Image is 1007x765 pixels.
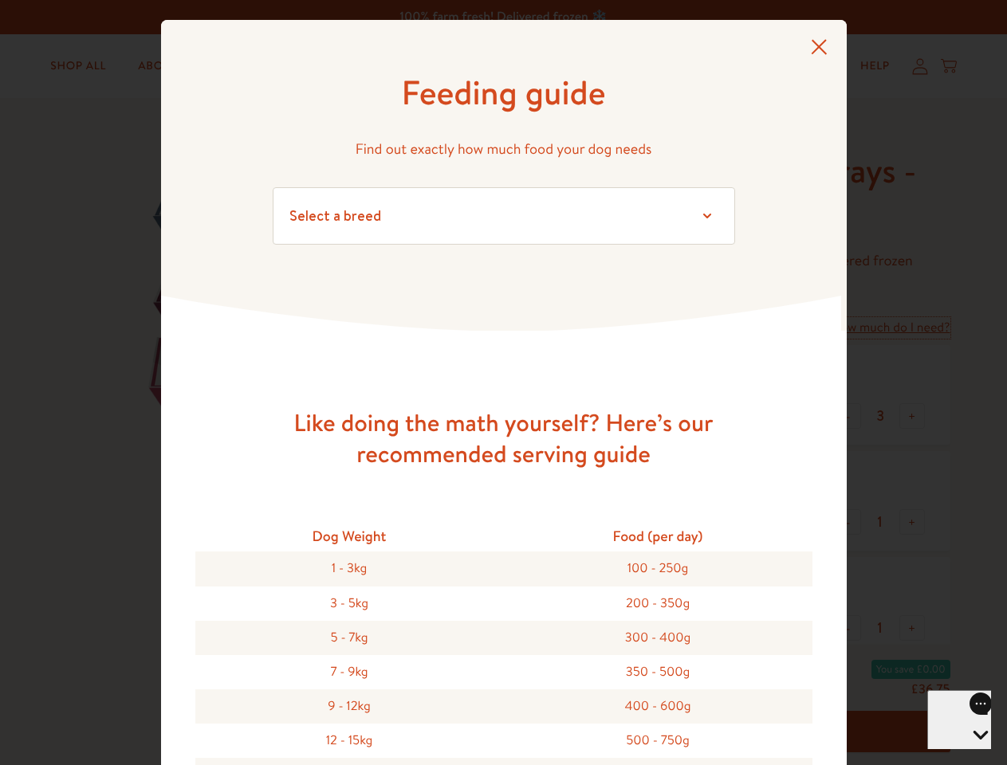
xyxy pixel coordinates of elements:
div: 300 - 400g [504,621,812,655]
div: 1 - 3kg [195,551,504,586]
div: 5 - 7kg [195,621,504,655]
h3: Like doing the math yourself? Here’s our recommended serving guide [249,407,759,469]
iframe: Gorgias live chat messenger [927,690,991,749]
div: 12 - 15kg [195,724,504,758]
div: 500 - 750g [504,724,812,758]
div: 7 - 9kg [195,655,504,689]
div: 400 - 600g [504,689,812,724]
div: 350 - 500g [504,655,812,689]
h1: Feeding guide [273,71,735,115]
div: 200 - 350g [504,586,812,621]
div: 9 - 12kg [195,689,504,724]
p: Find out exactly how much food your dog needs [273,137,735,162]
div: Dog Weight [195,520,504,551]
div: 100 - 250g [504,551,812,586]
div: 3 - 5kg [195,586,504,621]
div: Food (per day) [504,520,812,551]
